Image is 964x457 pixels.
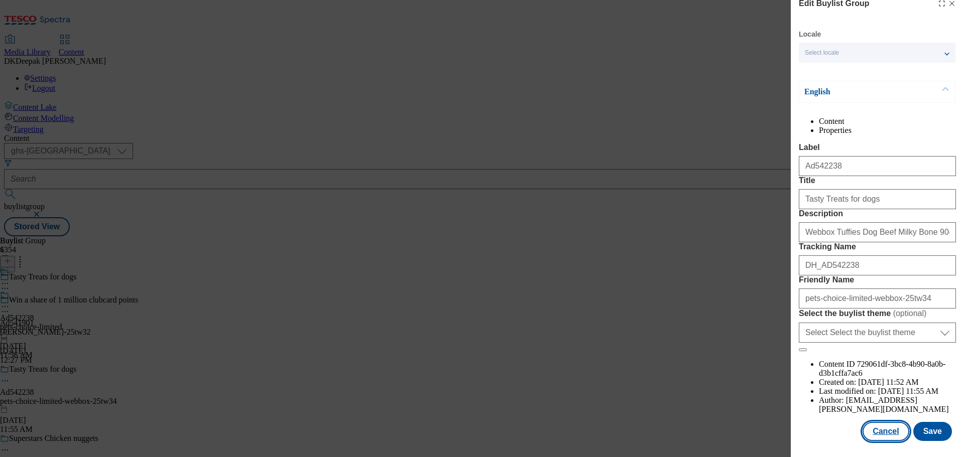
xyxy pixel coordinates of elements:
span: [EMAIL_ADDRESS][PERSON_NAME][DOMAIN_NAME] [819,396,949,413]
label: Tracking Name [799,242,956,251]
input: Enter Description [799,222,956,242]
li: Last modified on: [819,387,956,396]
label: Title [799,176,956,185]
button: Save [913,422,952,441]
button: Cancel [863,422,909,441]
label: Select the buylist theme [799,309,956,319]
input: Enter Label [799,156,956,176]
button: Select locale [799,43,955,63]
span: [DATE] 11:52 AM [858,378,918,386]
input: Enter Friendly Name [799,288,956,309]
label: Label [799,143,956,152]
li: Content ID [819,360,956,378]
label: Description [799,209,956,218]
span: 729061df-3bc8-4b90-8a0b-d3b1cffa7ac6 [819,360,945,377]
li: Created on: [819,378,956,387]
li: Properties [819,126,956,135]
li: Content [819,117,956,126]
span: ( optional ) [893,309,927,318]
p: English [804,87,910,97]
input: Enter Tracking Name [799,255,956,275]
li: Author: [819,396,956,414]
label: Friendly Name [799,275,956,284]
span: Select locale [805,49,839,57]
input: Enter Title [799,189,956,209]
label: Locale [799,32,821,37]
span: [DATE] 11:55 AM [878,387,938,395]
